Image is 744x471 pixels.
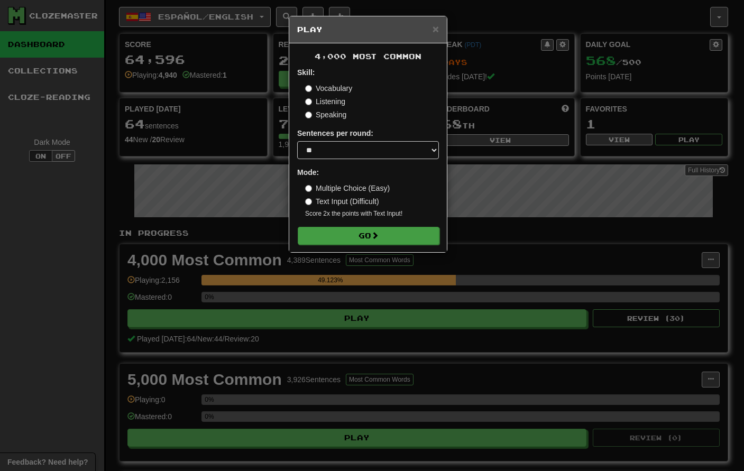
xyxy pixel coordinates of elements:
span: × [433,23,439,35]
strong: Skill: [297,68,315,77]
label: Sentences per round: [297,128,373,138]
label: Vocabulary [305,83,352,94]
label: Listening [305,96,345,107]
input: Speaking [305,112,312,118]
input: Vocabulary [305,85,312,92]
small: Score 2x the points with Text Input ! [305,209,439,218]
h5: Play [297,24,439,35]
button: Go [298,227,439,245]
span: 4,000 Most Common [315,52,421,61]
input: Multiple Choice (Easy) [305,185,312,192]
input: Text Input (Difficult) [305,198,312,205]
label: Multiple Choice (Easy) [305,183,390,193]
input: Listening [305,98,312,105]
label: Text Input (Difficult) [305,196,379,207]
button: Close [433,23,439,34]
label: Speaking [305,109,346,120]
strong: Mode: [297,168,319,177]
